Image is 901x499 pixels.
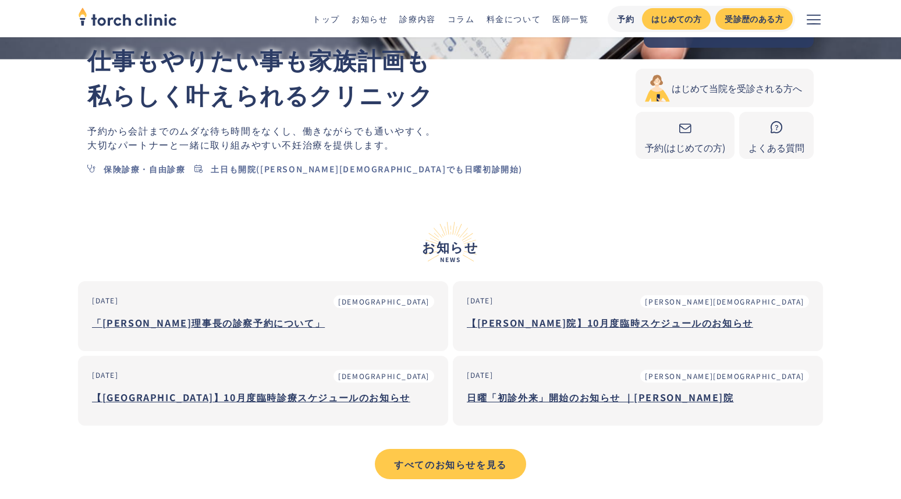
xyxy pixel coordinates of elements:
div: 予約 [617,13,635,25]
div: [DATE] [467,295,494,306]
a: 受診歴のある方 [715,8,793,30]
h3: 「[PERSON_NAME]理事長の診察予約について」 [92,314,434,331]
div: [DATE] [92,370,119,380]
a: はじめての方 [642,8,711,30]
div: [DEMOGRAPHIC_DATA] [338,296,430,307]
a: [DATE][DEMOGRAPHIC_DATA]「[PERSON_NAME]理事長の診察予約について」 [78,281,448,351]
a: [DATE][PERSON_NAME][DEMOGRAPHIC_DATA]日曜「初診外来」開始のお知らせ ｜[PERSON_NAME]院 [453,356,823,426]
div: [DEMOGRAPHIC_DATA] [338,371,430,381]
a: 診療内容 [399,13,435,24]
a: [DATE][PERSON_NAME][DEMOGRAPHIC_DATA]【[PERSON_NAME]院】10月度臨時スケジュールのお知らせ [453,281,823,351]
div: [PERSON_NAME][DEMOGRAPHIC_DATA] [645,296,804,307]
a: お知らせ [352,13,388,24]
h3: 【[PERSON_NAME]院】10月度臨時スケジュールのお知らせ [467,314,809,331]
div: すべてのお知らせを見る [385,457,516,471]
a: 予約(はじめての方) [636,112,735,159]
a: トップ [313,13,340,24]
div: はじめて当院を受診される方へ [672,81,802,95]
h2: お知らせ [78,222,823,263]
div: [DATE] [467,370,494,380]
p: 働きながらでも通いやすく。 不妊治療を提供します。 [87,123,636,151]
a: すべてのお知らせを見る [375,449,526,479]
a: home [78,8,177,29]
div: 保険診療・自由診療 [104,163,185,175]
h3: 日曜「初診外来」開始のお知らせ ｜[PERSON_NAME]院 [467,388,809,406]
div: 予約(はじめての方) [645,140,725,154]
p: 仕事もやりたい事も家族計画も 私らしく叶えられるクリニック [87,42,636,112]
div: [DATE] [92,295,119,306]
a: よくある質問 [739,112,814,159]
a: コラム [448,13,475,24]
span: 大切なパートナーと一緒に取り組みやすい [87,137,282,151]
a: はじめて当院を受診される方へ [636,69,814,107]
span: News [78,257,823,263]
a: [DATE][DEMOGRAPHIC_DATA]【[GEOGRAPHIC_DATA]】10月度臨時診療スケジュールのお知らせ [78,356,448,426]
div: 土日も開院([PERSON_NAME][DEMOGRAPHIC_DATA]でも日曜初診開始) [211,163,523,175]
div: 受診歴のある方 [725,13,783,25]
div: [PERSON_NAME][DEMOGRAPHIC_DATA] [645,371,804,381]
img: torch clinic [78,3,177,29]
div: はじめての方 [651,13,701,25]
span: 予約から会計までのムダな待ち時間をなくし、 [87,123,303,137]
h3: 【[GEOGRAPHIC_DATA]】10月度臨時診療スケジュールのお知らせ [92,388,434,406]
a: 料金について [487,13,541,24]
div: よくある質問 [749,140,804,154]
a: 医師一覧 [552,13,588,24]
